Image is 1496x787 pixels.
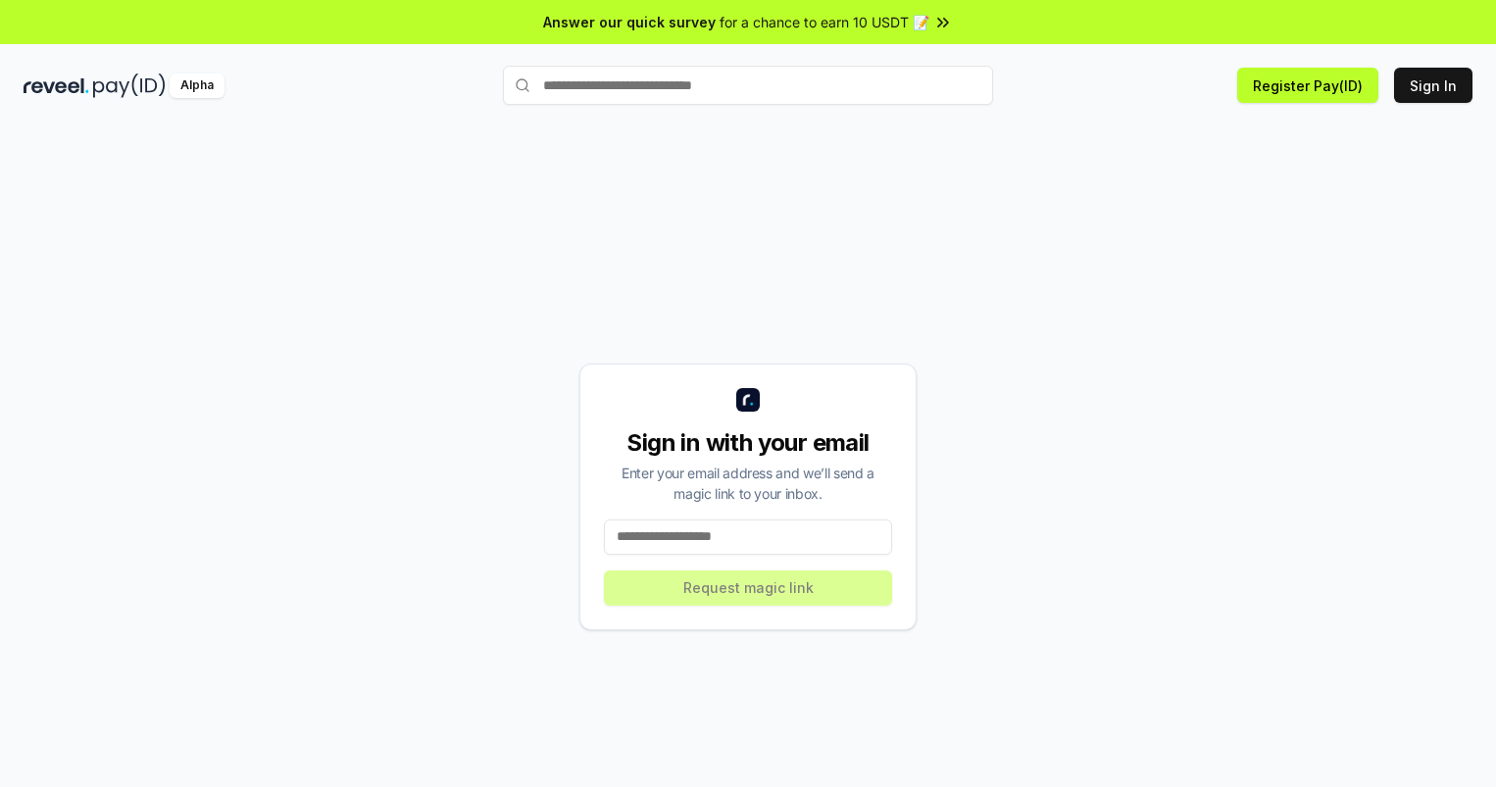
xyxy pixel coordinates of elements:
div: Enter your email address and we’ll send a magic link to your inbox. [604,463,892,504]
span: Answer our quick survey [543,12,716,32]
button: Sign In [1394,68,1472,103]
div: Sign in with your email [604,427,892,459]
img: reveel_dark [24,74,89,98]
button: Register Pay(ID) [1237,68,1378,103]
img: pay_id [93,74,166,98]
img: logo_small [736,388,760,412]
span: for a chance to earn 10 USDT 📝 [720,12,929,32]
div: Alpha [170,74,224,98]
